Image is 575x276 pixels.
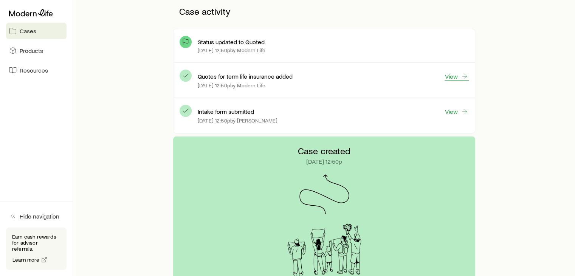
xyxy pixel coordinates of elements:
[20,27,36,35] span: Cases
[198,73,293,80] p: Quotes for term life insurance added
[198,38,265,46] p: Status updated to Quoted
[6,62,67,79] a: Resources
[6,42,67,59] a: Products
[198,118,278,124] p: [DATE] 12:50p by [PERSON_NAME]
[20,67,48,74] span: Resources
[198,47,265,53] p: [DATE] 12:50p by Modern Life
[306,158,342,165] p: [DATE] 12:50p
[20,47,43,54] span: Products
[12,257,40,262] span: Learn more
[298,146,350,156] p: Case created
[6,208,67,225] button: Hide navigation
[445,107,469,116] a: View
[12,234,60,252] p: Earn cash rewards for advisor referrals.
[198,82,265,88] p: [DATE] 12:50p by Modern Life
[6,228,67,270] div: Earn cash rewards for advisor referrals.Learn more
[20,212,59,220] span: Hide navigation
[198,108,254,115] p: Intake form submitted
[445,72,469,81] a: View
[6,23,67,39] a: Cases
